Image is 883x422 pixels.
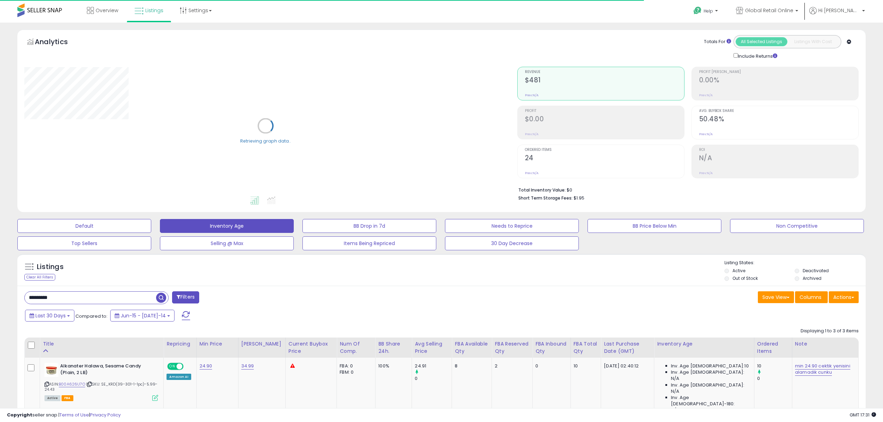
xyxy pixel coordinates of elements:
[455,363,486,369] div: 8
[803,275,821,281] label: Archived
[167,340,193,348] div: Repricing
[37,262,64,272] h5: Listings
[518,195,573,201] b: Short Term Storage Fees:
[525,109,684,113] span: Profit
[60,363,145,378] b: Alkanater Halawa, Sesame Candy (Plain, 2 LB)
[525,76,684,86] h2: $481
[728,52,786,60] div: Include Returns
[699,70,858,74] span: Profit [PERSON_NAME]
[302,236,436,250] button: Items Being Repriced
[604,340,651,355] div: Last Purchase Date (GMT)
[44,395,60,401] span: All listings currently available for purchase on Amazon
[495,340,529,355] div: FBA Reserved Qty
[688,1,725,23] a: Help
[744,363,748,369] span: 10
[289,340,334,355] div: Current Buybox Price
[850,412,876,418] span: 2025-08-14 17:31 GMT
[525,115,684,124] h2: $0.00
[43,340,161,348] div: Title
[795,291,828,303] button: Columns
[241,340,283,348] div: [PERSON_NAME]
[525,93,538,97] small: Prev: N/A
[200,340,235,348] div: Min Price
[518,185,854,194] li: $0
[110,310,175,322] button: Jun-15 - [DATE]-14
[7,412,32,418] strong: Copyright
[445,219,579,233] button: Needs to Reprice
[671,375,679,382] span: N/A
[525,70,684,74] span: Revenue
[59,381,85,387] a: B00A626U7O
[525,154,684,163] h2: 24
[35,312,66,319] span: Last 30 Days
[415,363,452,369] div: 24.91
[699,154,858,163] h2: N/A
[172,291,199,303] button: Filters
[809,7,865,23] a: Hi [PERSON_NAME]
[535,363,565,369] div: 0
[795,340,856,348] div: Note
[44,363,58,377] img: 51apWZpypxL._SL40_.jpg
[160,236,294,250] button: Selling @ Max
[525,171,538,175] small: Prev: N/A
[699,115,858,124] h2: 50.48%
[240,138,291,144] div: Retrieving graph data..
[7,412,121,419] div: seller snap | |
[671,407,679,413] span: N/A
[62,395,73,401] span: FBA
[724,260,866,266] p: Listing States:
[378,363,406,369] div: 100%
[699,76,858,86] h2: 0.00%
[302,219,436,233] button: BB Drop in 7d
[44,381,158,392] span: | SKU: SE_KRD(39-301-1-1pc)-5.99-24.43
[829,291,859,303] button: Actions
[671,369,744,375] span: Inv. Age [DEMOGRAPHIC_DATA]:
[25,310,74,322] button: Last 30 Days
[671,382,744,388] span: Inv. Age [DEMOGRAPHIC_DATA]:
[732,268,745,274] label: Active
[90,412,121,418] a: Privacy Policy
[604,363,649,369] div: [DATE] 02:40:12
[803,268,829,274] label: Deactivated
[145,7,163,14] span: Listings
[801,328,859,334] div: Displaying 1 to 3 of 3 items
[340,369,370,375] div: FBM: 0
[17,219,151,233] button: Default
[495,363,527,369] div: 2
[17,236,151,250] button: Top Sellers
[44,363,158,400] div: ASIN:
[574,340,598,355] div: FBA Total Qty
[699,148,858,152] span: ROI
[168,364,177,370] span: ON
[588,219,721,233] button: BB Price Below Min
[445,236,579,250] button: 30 Day Decrease
[167,374,191,380] div: Amazon AI
[121,312,166,319] span: Jun-15 - [DATE]-14
[699,132,713,136] small: Prev: N/A
[757,340,789,355] div: Ordered Items
[96,7,118,14] span: Overview
[340,363,370,369] div: FBA: 0
[378,340,409,355] div: BB Share 24h.
[757,375,792,382] div: 0
[35,37,81,48] h5: Analytics
[730,219,864,233] button: Non Competitive
[574,195,584,201] span: $1.95
[671,388,679,395] span: N/A
[736,37,787,46] button: All Selected Listings
[704,8,713,14] span: Help
[518,187,566,193] b: Total Inventory Value:
[535,340,567,355] div: FBA inbound Qty
[59,412,89,418] a: Terms of Use
[415,375,452,382] div: 0
[525,148,684,152] span: Ordered Items
[758,291,794,303] button: Save View
[757,363,792,369] div: 10
[200,363,212,370] a: 24.90
[699,93,713,97] small: Prev: N/A
[745,7,793,14] span: Global Retail Online
[24,274,55,281] div: Clear All Filters
[795,363,850,376] a: min 24.90 cektik yenisini alamadik cunku
[75,313,107,319] span: Compared to:
[574,363,596,369] div: 10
